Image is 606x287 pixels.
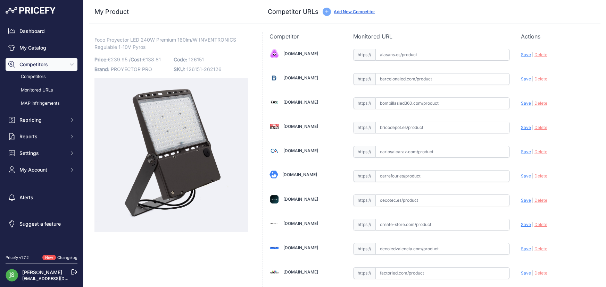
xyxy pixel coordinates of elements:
span: Delete [534,149,547,154]
a: [DOMAIN_NAME] [282,172,317,177]
span: | [532,198,533,203]
span: Repricing [19,116,65,123]
span: Reports [19,133,65,140]
span: https:// [353,243,375,255]
span: 126151 [189,56,204,62]
input: decoledvalencia.com/product [375,243,510,255]
input: create-store.com/product [375,219,510,231]
a: [DOMAIN_NAME] [283,99,318,105]
button: Repricing [6,114,77,126]
a: [DOMAIN_NAME] [283,197,318,202]
span: Delete [534,198,547,203]
span: Cost: [131,56,143,62]
span: https:// [353,170,375,182]
h3: My Product [94,7,248,17]
input: cecotec.es/product [375,194,510,206]
span: Brand: [94,66,109,72]
span: Save [521,173,531,179]
a: [DOMAIN_NAME] [283,51,318,56]
span: Delete [534,222,547,227]
span: Save [521,149,531,154]
a: Competitors [6,71,77,83]
span: | [532,270,533,276]
span: Delete [534,246,547,251]
input: carrefour.es/product [375,170,510,182]
span: Save [521,52,531,57]
span: Save [521,198,531,203]
span: | [532,222,533,227]
span: Delete [534,52,547,57]
input: factorled.com/product [375,267,510,279]
span: https:// [353,194,375,206]
span: Save [521,270,531,276]
a: [DOMAIN_NAME] [283,221,318,226]
span: https:// [353,267,375,279]
input: alasans.es/product [375,49,510,61]
a: [DOMAIN_NAME] [283,124,318,129]
span: 138.81 [146,56,161,62]
span: / € [129,56,161,62]
a: MAP infringements [6,97,77,110]
button: Settings [6,147,77,159]
span: Delete [534,125,547,130]
span: SKU: [174,66,185,72]
span: Save [521,76,531,81]
p: Competitor [269,32,342,41]
a: Dashboard [6,25,77,37]
button: My Account [6,164,77,176]
span: Delete [534,270,547,276]
span: | [532,125,533,130]
nav: Sidebar [6,25,77,246]
a: My Catalog [6,42,77,54]
span: | [532,149,533,154]
span: PROYECTOR PRO [111,66,152,72]
span: 126151-262126 [186,66,222,72]
span: Delete [534,173,547,179]
span: https:// [353,73,375,85]
p: Actions [521,32,593,41]
p: € [94,55,169,64]
span: My Account [19,166,65,173]
a: [EMAIL_ADDRESS][DOMAIN_NAME] [22,276,95,281]
span: | [532,52,533,57]
input: barcelonaled.com/product [375,73,510,85]
span: Save [521,125,531,130]
input: carlosalcaraz.com/product [375,146,510,158]
span: Delete [534,101,547,106]
span: https:// [353,49,375,61]
a: Alerts [6,191,77,204]
span: Save [521,101,531,106]
a: [DOMAIN_NAME] [283,245,318,250]
img: Pricefy Logo [6,7,56,14]
a: Changelog [57,255,77,260]
a: Add New Competitor [334,9,375,14]
span: Save [521,222,531,227]
a: [DOMAIN_NAME] [283,148,318,153]
span: | [532,173,533,179]
span: Competitors [19,61,65,68]
a: Suggest a feature [6,218,77,230]
span: New [42,255,56,261]
button: Competitors [6,58,77,71]
span: https:// [353,219,375,231]
button: Reports [6,130,77,143]
span: Delete [534,76,547,81]
span: Code: [174,56,187,62]
h3: Competitor URLs [268,7,318,17]
a: [PERSON_NAME] [22,269,62,275]
input: bombillasled360.com/product [375,97,510,109]
span: https:// [353,146,375,158]
span: Settings [19,150,65,157]
span: Price: [94,56,108,62]
span: https:// [353,122,375,133]
span: 239.95 [111,56,127,62]
p: Monitored URL [353,32,510,41]
span: | [532,101,533,106]
span: | [532,76,533,81]
span: Save [521,246,531,251]
span: Foco Proyector LED 240W Premium 160lm/W INVENTRONICS Regulable 1-10V Pyros [94,35,236,51]
a: [DOMAIN_NAME] [283,269,318,275]
span: | [532,246,533,251]
a: [DOMAIN_NAME] [283,75,318,80]
span: https:// [353,97,375,109]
